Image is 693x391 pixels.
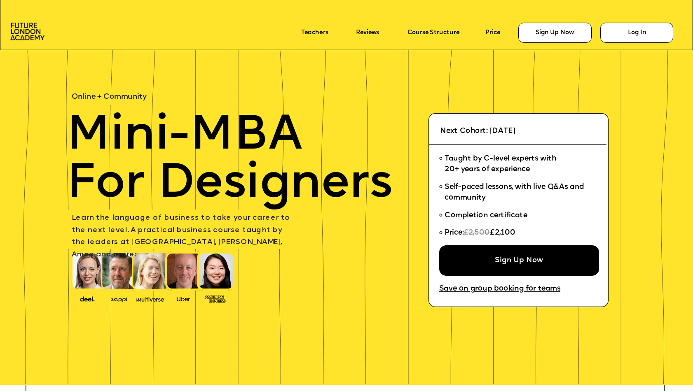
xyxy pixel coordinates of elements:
[201,293,229,304] img: image-93eab660-639c-4de6-957c-4ae039a0235a.png
[440,127,515,135] span: Next Cohort: [DATE]
[445,155,556,173] span: Taught by C-level experts with 20+ years of experience
[74,294,101,303] img: image-388f4489-9820-4c53-9b08-f7df0b8d4ae2.png
[407,29,459,36] a: Course Structure
[72,214,292,258] span: earn the language of business to take your career to the next level. A practical business course ...
[170,295,197,302] img: image-99cff0b2-a396-4aab-8550-cf4071da2cb9.png
[485,29,500,36] a: Price
[10,23,45,40] img: image-aac980e9-41de-4c2d-a048-f29dd30a0068.png
[66,113,302,161] span: Mini-MBA
[134,294,166,303] img: image-b7d05013-d886-4065-8d38-3eca2af40620.png
[464,229,490,237] span: £2,500
[66,161,393,209] span: For Designers
[445,184,586,202] span: Self-paced lessons, with live Q&As and community
[490,229,515,237] span: £2,100
[301,29,328,36] a: Teachers
[72,214,76,221] span: L
[72,93,147,101] span: Online + Community
[439,285,560,293] a: Save on group booking for teams
[356,29,379,36] a: Reviews
[445,229,464,237] span: Price:
[445,212,527,219] span: Completion certificate
[105,295,133,302] img: image-b2f1584c-cbf7-4a77-bbe0-f56ae6ee31f2.png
